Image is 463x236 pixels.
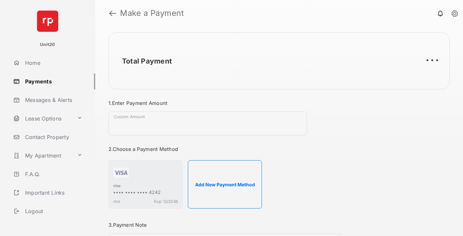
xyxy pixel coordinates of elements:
[11,203,95,219] a: Logout
[108,100,341,106] h3: 1. Enter Payment Amount
[11,92,95,108] a: Messages & Alerts
[113,189,178,196] div: •••• •••• •••• 4242
[40,41,55,48] p: Unit20
[11,185,85,201] a: Important Links
[113,183,178,189] div: visa
[11,111,74,126] a: Lease Options
[122,57,172,65] h2: Total Payment
[154,199,178,204] span: Exp: 12/2036
[188,160,262,209] button: Add New Payment Method
[108,160,183,209] div: visa•••• •••• •••• 4242visaExp: 12/2036
[11,129,95,145] a: Contact Property
[120,9,184,17] strong: Make a Payment
[11,148,74,164] a: My Apartment
[108,146,341,152] h3: 2. Choose a Payment Method
[11,166,95,182] a: F.A.Q.
[11,55,95,71] a: Home
[113,199,120,204] span: visa
[108,222,341,228] h3: 3. Payment Note
[37,11,58,32] img: svg+xml;base64,PHN2ZyB4bWxucz0iaHR0cDovL3d3dy53My5vcmcvMjAwMC9zdmciIHdpZHRoPSI2NCIgaGVpZ2h0PSI2NC...
[11,73,95,89] a: Payments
